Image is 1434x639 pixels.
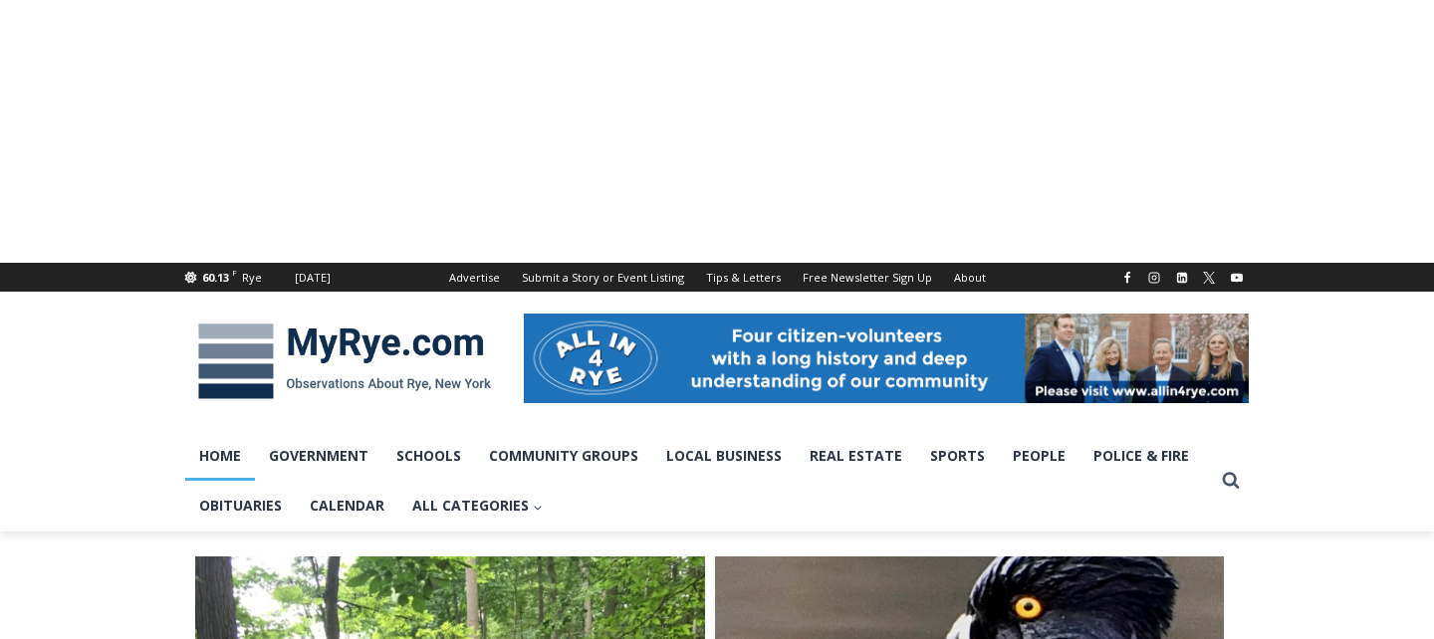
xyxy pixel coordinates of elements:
[242,269,262,287] div: Rye
[1213,463,1249,499] button: View Search Form
[792,263,943,292] a: Free Newsletter Sign Up
[255,431,382,481] a: Government
[185,310,504,413] img: MyRye.com
[943,263,997,292] a: About
[412,495,543,517] span: All Categories
[438,263,997,292] nav: Secondary Navigation
[1197,266,1221,290] a: X
[652,431,796,481] a: Local Business
[295,269,331,287] div: [DATE]
[1115,266,1139,290] a: Facebook
[296,481,398,531] a: Calendar
[382,431,475,481] a: Schools
[916,431,999,481] a: Sports
[475,431,652,481] a: Community Groups
[185,431,255,481] a: Home
[1142,266,1166,290] a: Instagram
[695,263,792,292] a: Tips & Letters
[438,263,511,292] a: Advertise
[511,263,695,292] a: Submit a Story or Event Listing
[1079,431,1203,481] a: Police & Fire
[999,431,1079,481] a: People
[398,481,557,531] a: All Categories
[1170,266,1194,290] a: Linkedin
[1225,266,1249,290] a: YouTube
[796,431,916,481] a: Real Estate
[185,431,1213,532] nav: Primary Navigation
[524,314,1249,403] img: All in for Rye
[202,270,229,285] span: 60.13
[185,481,296,531] a: Obituaries
[232,267,237,278] span: F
